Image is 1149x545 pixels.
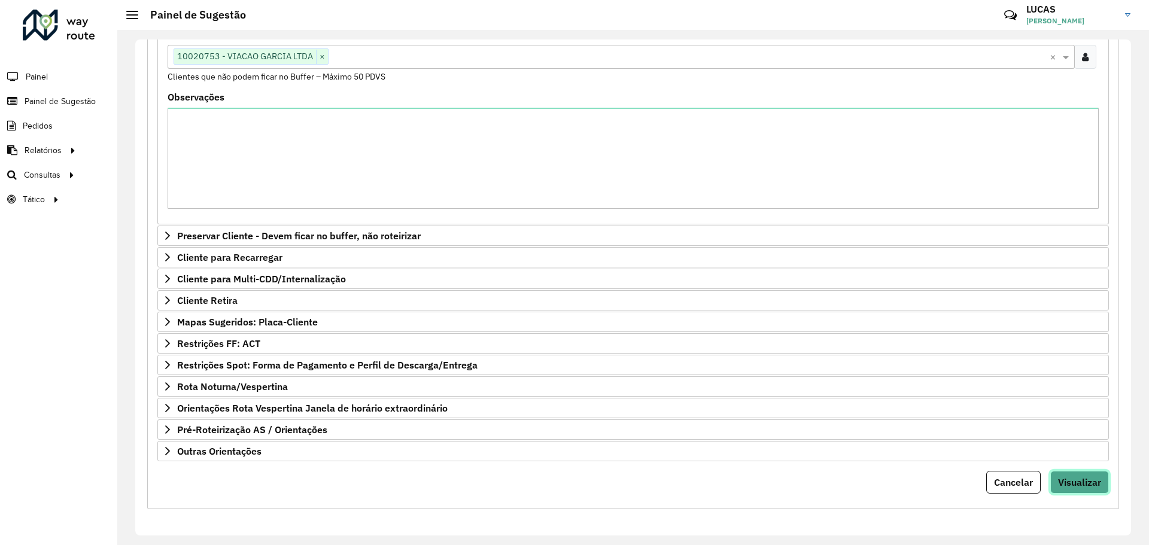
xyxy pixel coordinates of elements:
span: 10020753 - VIACAO GARCIA LTDA [174,49,316,63]
font: Cliente Retira [177,294,238,306]
button: Cancelar [986,471,1041,494]
font: Rota Noturna/Vespertina [177,380,288,392]
font: Painel [26,72,48,81]
font: Observações [168,91,224,103]
font: Pré-Roteirização AS / Orientações [177,424,327,436]
font: Restrições FF: ACT [177,337,260,349]
font: Cliente para Recarregar [177,251,282,263]
font: Tático [23,195,45,204]
font: Preservar Cliente - Devem ficar no buffer, não roteirizar [177,230,421,242]
span: × [316,50,328,64]
font: Clientes que não podem ficar no Buffer – Máximo 50 PDVS [168,71,385,82]
font: Mapas Sugeridos: Placa-Cliente [177,316,318,328]
font: Painel de Sugestão [25,97,96,106]
font: Orientações Rota Vespertina Janela de horário extraordinário [177,402,448,414]
font: Cancelar [994,476,1033,488]
font: Consultas [24,170,60,179]
span: Clear all [1050,50,1060,64]
font: Painel de Sugestão [150,8,246,22]
font: Outras Orientações [177,445,262,457]
font: Pedidos [23,121,53,130]
font: Cliente para Multi-CDD/Internalização [177,273,346,285]
font: Relatórios [25,146,62,155]
a: Pré-Roteirização AS / Orientações [157,419,1109,440]
a: Contato Rápido [998,2,1023,28]
a: Outras Orientações [157,441,1109,461]
font: [PERSON_NAME] [1026,16,1084,25]
a: Cliente para Multi-CDD/Internalização [157,269,1109,289]
a: Orientações Rota Vespertina Janela de horário extraordinário [157,398,1109,418]
a: Rota Noturna/Vespertina [157,376,1109,397]
div: Priorizar Cliente - Não pode ficar no buffer [157,25,1109,224]
font: Visualizar [1058,476,1101,488]
a: Cliente Retira [157,290,1109,310]
font: Clientes [168,28,203,40]
a: Restrições Spot: Forma de Pagamento e Perfil de Descarga/Entrega [157,355,1109,375]
a: Restrições FF: ACT [157,333,1109,354]
a: Preservar Cliente - Devem ficar no buffer, não roteirizar [157,226,1109,246]
font: LUCAS [1026,3,1056,15]
a: Mapas Sugeridos: Placa-Cliente [157,312,1109,332]
a: Cliente para Recarregar [157,247,1109,267]
button: Visualizar [1050,471,1109,494]
font: Restrições Spot: Forma de Pagamento e Perfil de Descarga/Entrega [177,359,478,371]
